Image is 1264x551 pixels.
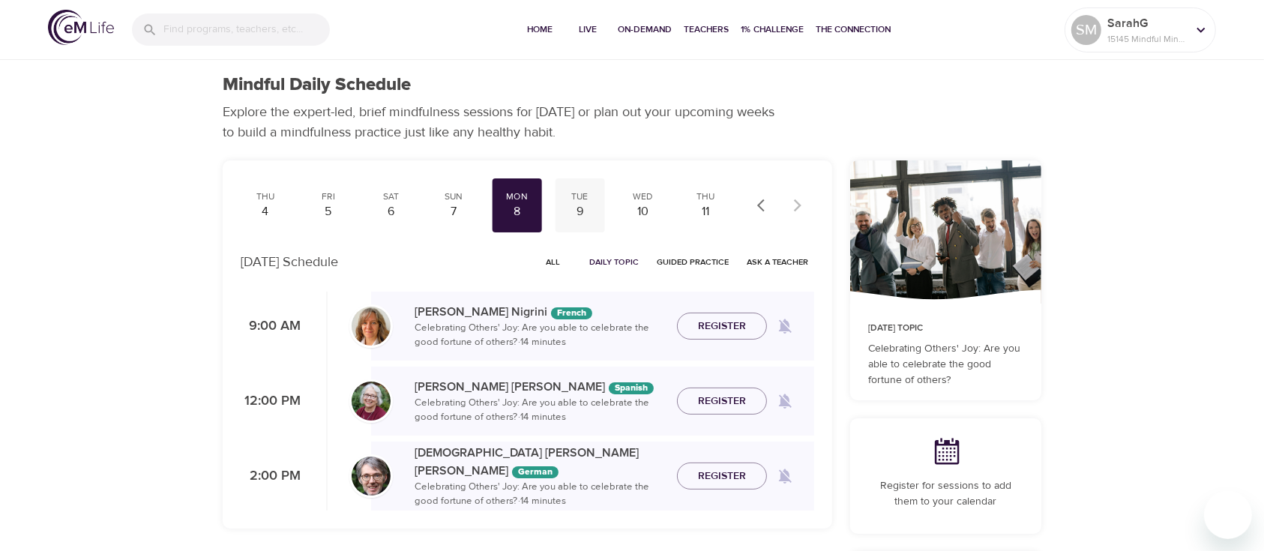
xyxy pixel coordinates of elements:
div: 9 [561,203,598,220]
div: Wed [624,190,661,203]
p: SarahG [1107,14,1187,32]
span: Ask a Teacher [747,255,808,269]
p: [PERSON_NAME] [PERSON_NAME] [415,378,665,396]
p: 15145 Mindful Minutes [1107,32,1187,46]
img: Bernice_Moore_min.jpg [352,382,391,421]
button: Ask a Teacher [741,250,814,274]
div: Sun [436,190,473,203]
div: SM [1071,15,1101,45]
p: 9:00 AM [241,316,301,337]
p: Celebrating Others' Joy: Are you able to celebrate the good fortune of others? · 14 minutes [415,480,665,509]
div: Sat [373,190,410,203]
button: Register [677,388,767,415]
div: The episodes in this programs will be in Spanish [609,382,654,394]
p: Explore the expert-led, brief mindfulness sessions for [DATE] or plan out your upcoming weeks to ... [223,102,785,142]
img: MelissaNigiri.jpg [352,307,391,346]
div: Thu [687,190,724,203]
p: Celebrating Others' Joy: Are you able to celebrate the good fortune of others? · 14 minutes [415,321,665,350]
span: All [535,255,571,269]
p: Register for sessions to add them to your calendar [868,478,1023,510]
span: Teachers [684,22,729,37]
div: 7 [436,203,473,220]
span: Guided Practice [657,255,729,269]
div: 6 [373,203,410,220]
span: 1% Challenge [741,22,804,37]
span: Register [698,467,746,486]
p: 2:00 PM [241,466,301,487]
h1: Mindful Daily Schedule [223,74,411,96]
span: Live [570,22,606,37]
span: Register [698,317,746,336]
div: Fri [310,190,347,203]
iframe: Button to launch messaging window [1204,491,1252,539]
p: [DEMOGRAPHIC_DATA] [PERSON_NAME] [PERSON_NAME] [415,444,665,480]
span: Remind me when a class goes live every Monday at 9:00 AM [767,308,803,344]
div: 10 [624,203,661,220]
p: 12:00 PM [241,391,301,412]
p: Celebrating Others' Joy: Are you able to celebrate the good fortune of others? · 14 minutes [415,396,665,425]
span: The Connection [816,22,891,37]
div: Tue [561,190,598,203]
span: Home [522,22,558,37]
div: Mon [499,190,536,203]
div: The episodes in this programs will be in German [512,466,559,478]
span: Daily Topic [589,255,639,269]
button: Daily Topic [583,250,645,274]
button: Guided Practice [651,250,735,274]
button: Register [677,463,767,490]
span: Remind me when a class goes live every Monday at 12:00 PM [767,383,803,419]
div: The episodes in this programs will be in French [551,307,592,319]
div: 8 [499,203,536,220]
div: 5 [310,203,347,220]
div: 4 [247,203,284,220]
div: Thu [247,190,284,203]
p: [DATE] Schedule [241,252,338,272]
div: 11 [687,203,724,220]
p: [PERSON_NAME] Nigrini [415,303,665,321]
img: Christian%20L%C3%BCtke%20W%C3%B6stmann.png [352,457,391,496]
span: On-Demand [618,22,672,37]
img: logo [48,10,114,45]
span: Remind me when a class goes live every Monday at 2:00 PM [767,458,803,494]
p: [DATE] Topic [868,322,1023,335]
span: Register [698,392,746,411]
button: Register [677,313,767,340]
input: Find programs, teachers, etc... [163,13,330,46]
button: All [529,250,577,274]
p: Celebrating Others' Joy: Are you able to celebrate the good fortune of others? [868,341,1023,388]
